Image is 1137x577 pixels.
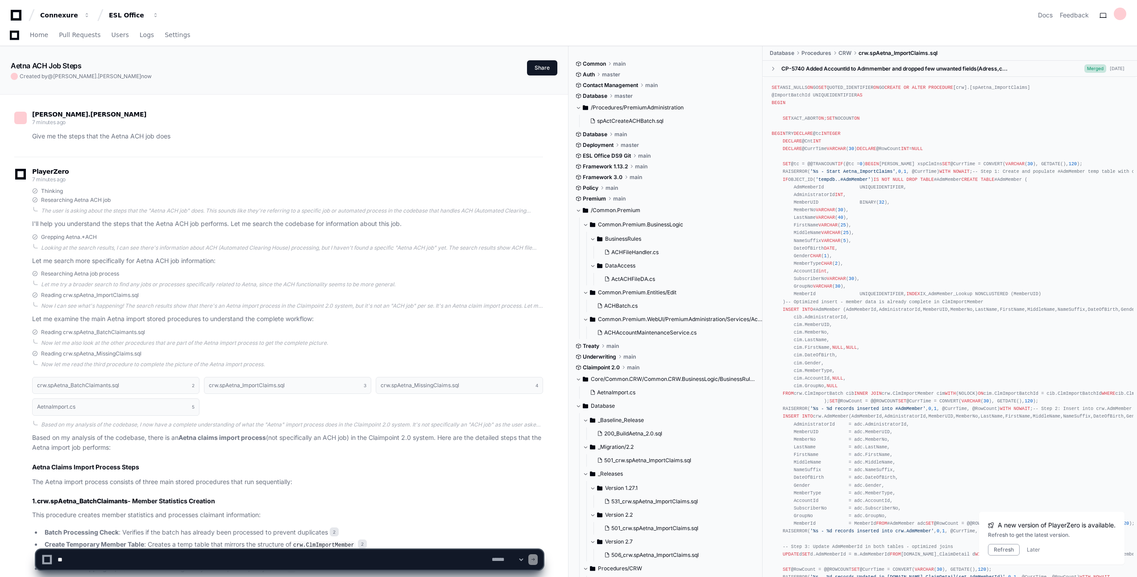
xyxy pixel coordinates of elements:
[810,528,934,534] span: '%s - %d records inserted into crw.AdmMember'
[590,481,756,495] button: Version 1.27.1
[942,161,950,167] span: SET
[32,314,543,324] p: Let me examine the main Aetna import stored procedures to understand the complete workflow:
[827,146,846,151] span: VARCHAR
[209,383,285,388] h1: crw.spAetna_ImportClaims.sql
[873,177,879,182] span: IS
[41,292,139,299] span: Reading crw.spAetna_ImportClaims.sql
[929,406,931,411] span: 0
[41,188,63,195] span: Thinking
[840,222,846,228] span: 25
[783,391,794,396] span: FROM
[939,169,950,174] span: WITH
[590,287,595,298] svg: Directory
[41,234,97,241] span: Grepping Aetna.*ACH
[821,230,840,235] span: VARCHAR
[988,531,1116,539] div: Refresh to get the latest version.
[597,234,602,244] svg: Directory
[32,463,543,472] h2: Aetna Claims Import Process Steps
[41,421,543,428] div: Based on my analysis of the codebase, I now have a complete understanding of what the "Aetna" imp...
[942,528,945,534] span: 1
[42,527,543,538] li: : Verifies if the batch has already been processed to prevent duplicates
[41,207,543,214] div: The user is asking about the steps that the "Aetna ACH job" does. This sounds like they're referr...
[41,350,141,357] span: Reading crw.spAetna_MissingClaims.sql
[638,152,651,159] span: main
[824,246,835,251] span: DATE
[583,71,595,78] span: Auth
[906,291,920,297] span: INDEX
[11,61,81,70] app-text-character-animate: Aetna ACH Job Steps
[593,300,758,312] button: ACHBatch.cs
[783,161,791,167] span: SET
[783,414,799,419] span: INSERT
[838,207,843,213] span: 30
[981,177,995,182] span: TABLE
[802,307,813,312] span: INTO
[835,192,843,197] span: INT
[583,163,628,170] span: Framework 1.13.2
[583,205,588,216] svg: Directory
[583,82,638,89] span: Contact Management
[593,326,758,339] button: ACHAccountMaintenanceService.cs
[978,391,983,396] span: ON
[30,32,48,38] span: Home
[611,249,659,256] span: ACHFileHandler.cs
[645,82,658,89] span: main
[614,131,627,138] span: main
[597,389,635,396] span: AetnaImport.cs
[105,7,162,23] button: ESL Office
[857,146,876,151] span: DECLARE
[590,508,756,522] button: Version 2.2
[818,222,838,228] span: VARCHAR
[583,467,756,481] button: _Releases
[364,382,366,389] span: 3
[590,314,595,325] svg: Directory
[1060,11,1089,20] button: Feedback
[929,85,953,90] span: PROCEDURE
[601,495,751,508] button: 531_crw.spAetna_ImportClaims.sql
[794,131,813,136] span: DECLARE
[1038,11,1053,20] a: Docs
[53,73,141,79] span: [PERSON_NAME].[PERSON_NAME]
[604,430,662,437] span: 200_BuildAetna_2.0.sql
[606,184,618,192] span: main
[112,25,129,46] a: Users
[583,142,614,149] span: Deployment
[623,353,636,360] span: main
[912,146,923,151] span: NULL
[381,383,459,388] h1: crw.spAetna_MissingClaims.sql
[586,386,751,399] button: AetnaImport.cs
[854,391,868,396] span: INNER
[906,177,917,182] span: DROP
[873,85,879,90] span: ON
[32,119,66,125] span: 7 minutes ago
[998,521,1116,530] span: A new version of PlayerZero is available.
[882,177,890,182] span: NOT
[32,497,543,506] h3: 1. - Member Statistics Creation
[821,261,832,266] span: CHAR
[590,259,763,273] button: DataAccess
[937,528,939,534] span: 0
[879,200,884,205] span: 32
[141,73,152,79] span: now
[37,404,75,410] h1: AetnaImport.cs
[783,177,788,182] span: IF
[590,232,763,246] button: BusinessRules
[590,415,595,426] svg: Directory
[583,174,622,181] span: Framework 3.0
[983,398,989,404] span: 30
[583,285,763,300] button: Common.Premium.Entities/Edit
[165,32,190,38] span: Settings
[859,50,938,57] span: crw.spAetna_ImportClaims.sql
[1027,161,1033,167] span: 30
[591,207,640,214] span: /Common.Premium
[925,521,934,526] span: SET
[611,276,655,283] span: ActACHFileDA.cs
[821,238,840,243] span: VARCHAR
[810,406,926,411] span: '%s - %d records inserted into #AdmMember'
[898,169,901,174] span: 0
[635,163,647,170] span: main
[376,377,543,394] button: crw.spAetna_MissingClaims.sql4
[59,32,100,38] span: Pull Requests
[32,176,66,183] span: 7 minutes ago
[41,329,145,336] span: Reading crw.spAetna_BatchClaimants.sql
